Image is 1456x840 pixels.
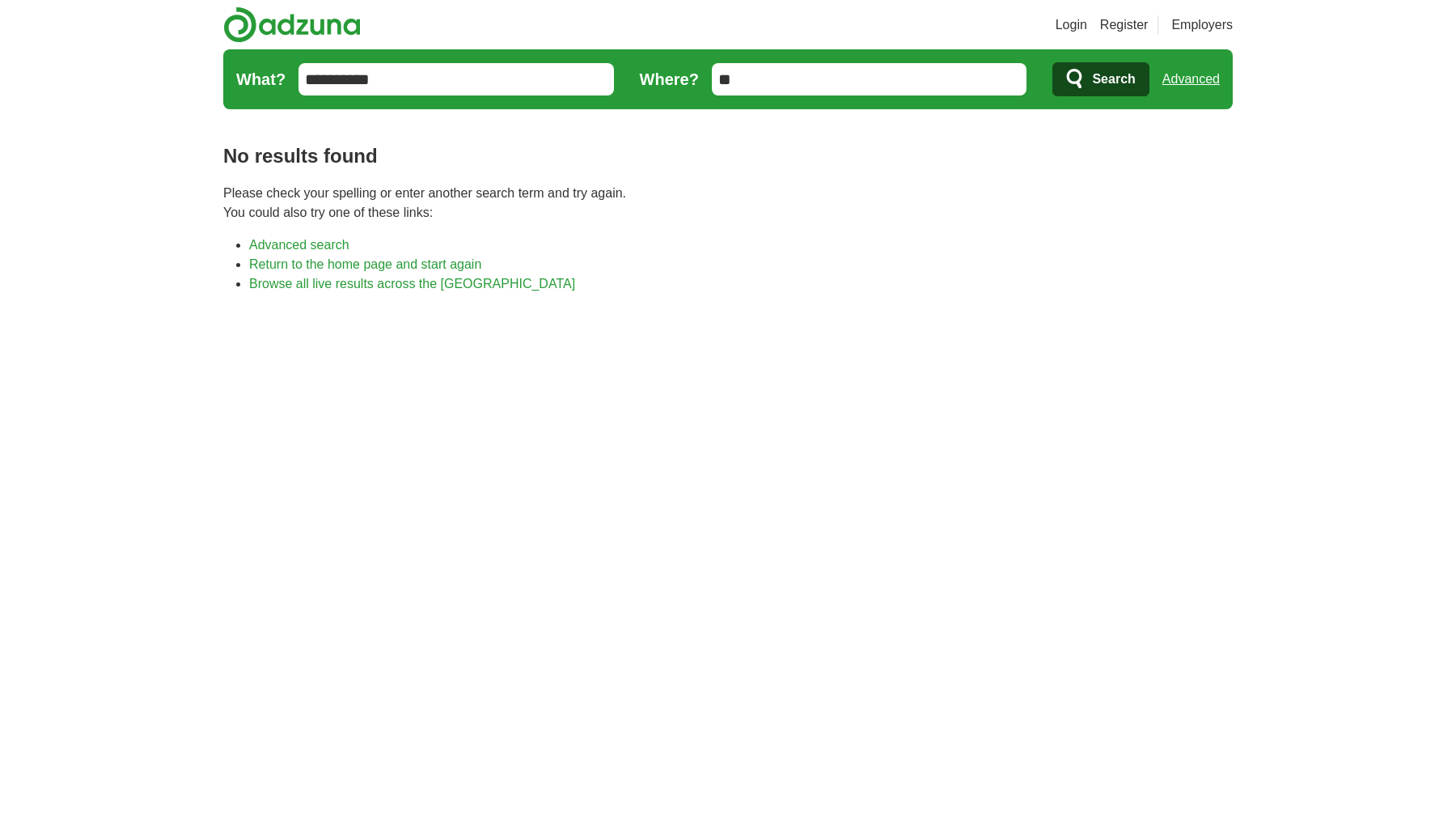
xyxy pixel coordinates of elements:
[249,277,575,291] a: Browse all live results across the [GEOGRAPHIC_DATA]
[236,67,286,91] label: What?
[223,184,1233,223] p: Please check your spelling or enter another search term and try again. You could also try one of ...
[1100,15,1149,35] a: Register
[249,257,481,271] a: Return to the home page and start again
[1092,63,1135,95] span: Search
[223,142,1233,171] h1: No results found
[1052,62,1149,96] button: Search
[223,6,361,43] img: Adzuna logo
[1162,63,1220,95] a: Advanced
[249,238,349,252] a: Advanced search
[640,67,699,91] label: Where?
[1056,15,1087,35] a: Login
[1171,15,1233,35] a: Employers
